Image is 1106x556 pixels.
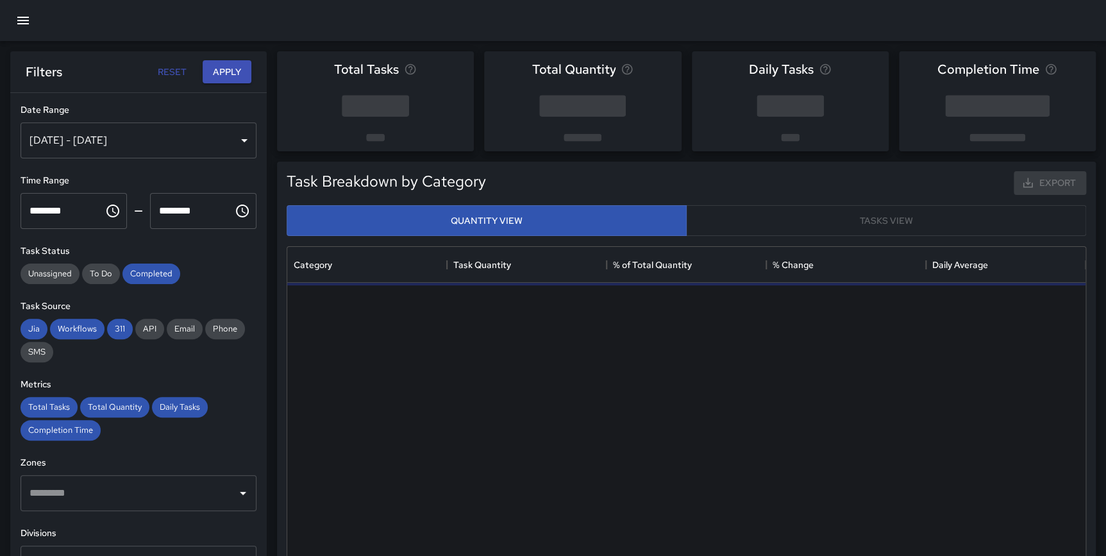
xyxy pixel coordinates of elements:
h6: Filters [26,62,62,82]
span: SMS [21,346,53,357]
span: Completion Time [21,425,101,435]
div: Daily Average [932,247,988,283]
div: % Change [766,247,926,283]
div: SMS [21,342,53,362]
div: Task Quantity [453,247,511,283]
svg: Total task quantity in the selected period, compared to the previous period. [621,63,633,76]
svg: Average number of tasks per day in the selected period, compared to the previous period. [819,63,832,76]
span: Completed [122,268,180,279]
div: Total Tasks [21,397,78,417]
div: Workflows [50,319,105,339]
div: Unassigned [21,264,80,284]
div: % of Total Quantity [607,247,766,283]
div: % Change [773,247,814,283]
div: Category [287,247,447,283]
span: Jia [21,323,47,334]
span: Completion Time [937,59,1039,80]
div: Category [294,247,332,283]
h5: Task Breakdown by Category [287,171,486,192]
h6: Date Range [21,103,256,117]
h6: Zones [21,456,256,470]
span: To Do [82,268,120,279]
button: Choose time, selected time is 12:00 AM [100,198,126,224]
span: Daily Tasks [749,59,814,80]
div: Task Quantity [447,247,607,283]
div: Daily Tasks [152,397,208,417]
span: Email [167,323,203,334]
svg: Average time taken to complete tasks in the selected period, compared to the previous period. [1044,63,1057,76]
h6: Metrics [21,378,256,392]
h6: Divisions [21,527,256,541]
button: Open [234,484,252,502]
div: To Do [82,264,120,284]
h6: Task Source [21,299,256,314]
div: 311 [107,319,133,339]
div: Total Quantity [80,397,149,417]
span: API [135,323,164,334]
span: Total Tasks [21,401,78,412]
span: Workflows [50,323,105,334]
span: 311 [107,323,133,334]
h6: Time Range [21,174,256,188]
span: Unassigned [21,268,80,279]
div: Jia [21,319,47,339]
div: Completion Time [21,420,101,441]
button: Apply [203,60,251,84]
span: Phone [205,323,245,334]
div: Phone [205,319,245,339]
svg: Total number of tasks in the selected period, compared to the previous period. [404,63,417,76]
div: Email [167,319,203,339]
span: Daily Tasks [152,401,208,412]
div: API [135,319,164,339]
div: [DATE] - [DATE] [21,122,256,158]
button: Choose time, selected time is 11:59 PM [230,198,255,224]
span: Total Quantity [80,401,149,412]
div: % of Total Quantity [613,247,692,283]
span: Total Tasks [334,59,399,80]
h6: Task Status [21,244,256,258]
div: Daily Average [926,247,1085,283]
div: Completed [122,264,180,284]
button: Reset [151,60,192,84]
span: Total Quantity [532,59,616,80]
